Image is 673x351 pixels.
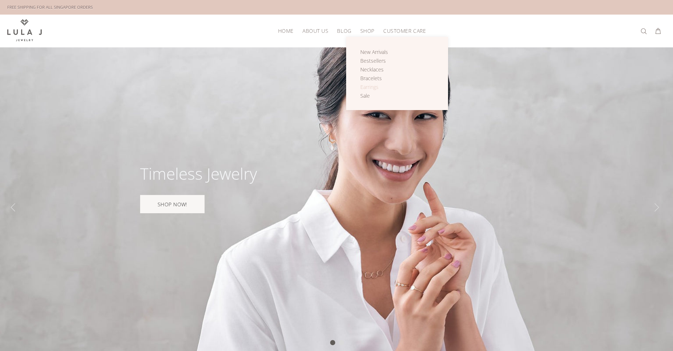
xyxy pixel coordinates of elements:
a: BLOG [333,25,356,36]
span: CUSTOMER CARE [383,28,426,34]
a: New Arrivals [360,48,396,56]
a: HOME [274,25,298,36]
span: New Arrivals [360,48,388,55]
a: Sale [360,91,396,100]
a: SHOP NOW! [140,195,205,213]
div: Timeless Jewelry [140,165,257,182]
span: ABOUT US [302,28,328,34]
span: Bestsellers [360,57,386,64]
span: Necklaces [360,66,384,73]
a: SHOP [356,25,379,36]
a: Bestsellers [360,56,396,65]
span: Bracelets [360,75,382,82]
span: SHOP [360,28,375,34]
a: ABOUT US [298,25,333,36]
a: Necklaces [360,65,396,74]
span: Earrings [360,83,379,90]
span: HOME [278,28,294,34]
span: Sale [360,92,370,99]
div: FREE SHIPPING FOR ALL SINGAPORE ORDERS [7,3,93,11]
a: Bracelets [360,74,396,83]
a: CUSTOMER CARE [379,25,426,36]
span: BLOG [337,28,351,34]
a: Earrings [360,83,396,91]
